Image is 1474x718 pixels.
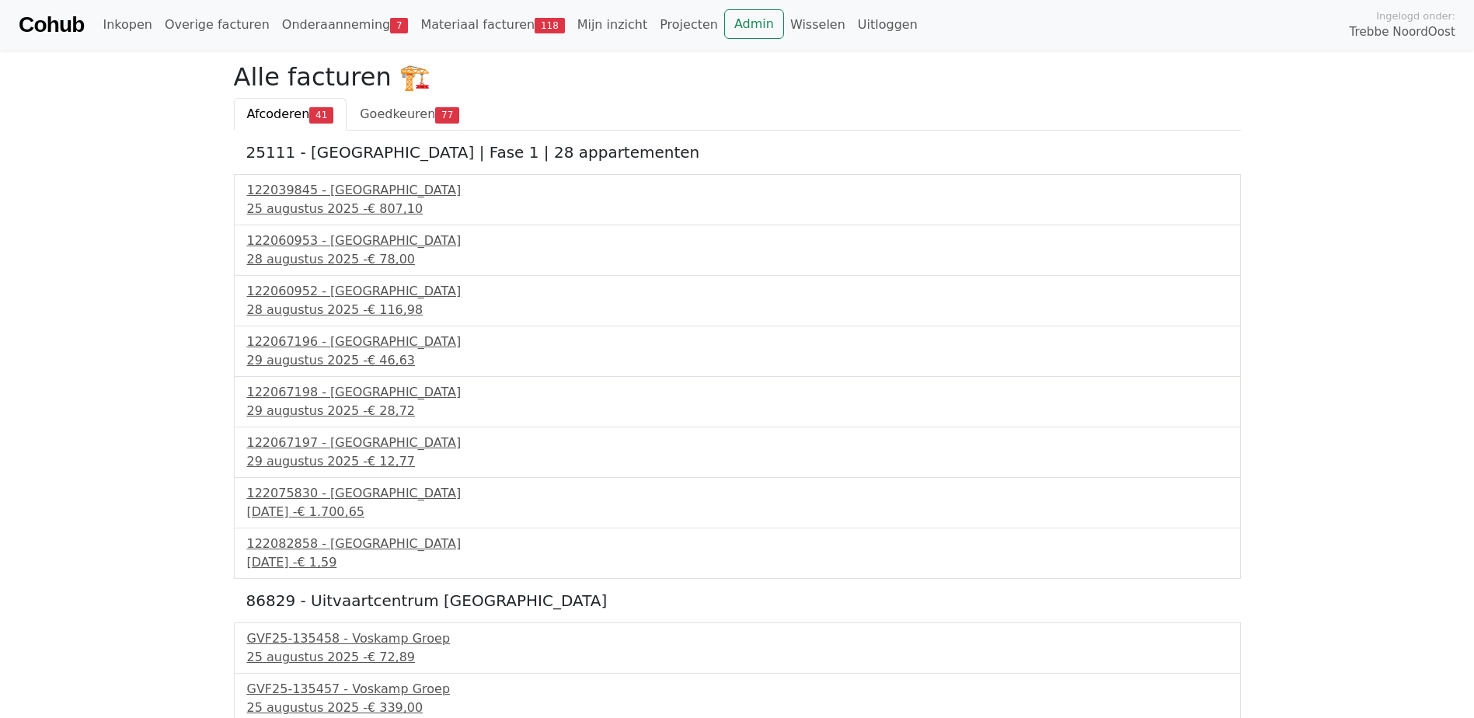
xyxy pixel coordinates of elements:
div: 122060953 - [GEOGRAPHIC_DATA] [247,232,1228,250]
span: 77 [435,107,459,123]
div: 122067198 - [GEOGRAPHIC_DATA] [247,383,1228,402]
span: € 12,77 [368,454,415,469]
span: 7 [390,18,408,33]
div: 122060952 - [GEOGRAPHIC_DATA] [247,282,1228,301]
a: Admin [724,9,784,39]
a: Wisselen [784,9,852,40]
span: € 72,89 [368,650,415,664]
a: Materiaal facturen118 [414,9,570,40]
a: Onderaanneming7 [276,9,415,40]
a: 122067197 - [GEOGRAPHIC_DATA]29 augustus 2025 -€ 12,77 [247,434,1228,471]
span: 41 [309,107,333,123]
a: 122039845 - [GEOGRAPHIC_DATA]25 augustus 2025 -€ 807,10 [247,181,1228,218]
a: 122067198 - [GEOGRAPHIC_DATA]29 augustus 2025 -€ 28,72 [247,383,1228,420]
a: Goedkeuren77 [347,98,472,131]
div: 122039845 - [GEOGRAPHIC_DATA] [247,181,1228,200]
div: [DATE] - [247,503,1228,521]
div: 25 augustus 2025 - [247,699,1228,717]
div: 29 augustus 2025 - [247,351,1228,370]
div: 122082858 - [GEOGRAPHIC_DATA] [247,535,1228,553]
div: 29 augustus 2025 - [247,402,1228,420]
span: Goedkeuren [360,106,435,121]
span: € 78,00 [368,252,415,267]
a: Afcoderen41 [234,98,347,131]
a: Cohub [19,6,84,44]
div: [DATE] - [247,553,1228,572]
a: 122075830 - [GEOGRAPHIC_DATA][DATE] -€ 1.700,65 [247,484,1228,521]
a: 122060952 - [GEOGRAPHIC_DATA]28 augustus 2025 -€ 116,98 [247,282,1228,319]
h2: Alle facturen 🏗️ [234,62,1241,92]
a: GVF25-135458 - Voskamp Groep25 augustus 2025 -€ 72,89 [247,629,1228,667]
a: Inkopen [96,9,158,40]
div: GVF25-135457 - Voskamp Groep [247,680,1228,699]
a: 122067196 - [GEOGRAPHIC_DATA]29 augustus 2025 -€ 46,63 [247,333,1228,370]
a: GVF25-135457 - Voskamp Groep25 augustus 2025 -€ 339,00 [247,680,1228,717]
a: Uitloggen [852,9,924,40]
span: Ingelogd onder: [1376,9,1455,23]
span: € 1,59 [297,555,336,570]
h5: 86829 - Uitvaartcentrum [GEOGRAPHIC_DATA] [246,591,1228,610]
div: 122067196 - [GEOGRAPHIC_DATA] [247,333,1228,351]
div: 29 augustus 2025 - [247,452,1228,471]
a: 122060953 - [GEOGRAPHIC_DATA]28 augustus 2025 -€ 78,00 [247,232,1228,269]
span: 118 [535,18,565,33]
div: 25 augustus 2025 - [247,648,1228,667]
span: Trebbe NoordOost [1350,23,1455,41]
div: GVF25-135458 - Voskamp Groep [247,629,1228,648]
span: € 28,72 [368,403,415,418]
div: 25 augustus 2025 - [247,200,1228,218]
a: Overige facturen [159,9,276,40]
div: 122067197 - [GEOGRAPHIC_DATA] [247,434,1228,452]
span: € 807,10 [368,201,423,216]
a: Mijn inzicht [571,9,654,40]
a: 122082858 - [GEOGRAPHIC_DATA][DATE] -€ 1,59 [247,535,1228,572]
div: 28 augustus 2025 - [247,250,1228,269]
span: € 46,63 [368,353,415,368]
span: € 1.700,65 [297,504,364,519]
span: Afcoderen [247,106,310,121]
span: € 116,98 [368,302,423,317]
div: 122075830 - [GEOGRAPHIC_DATA] [247,484,1228,503]
h5: 25111 - [GEOGRAPHIC_DATA] | Fase 1 | 28 appartementen [246,143,1228,162]
div: 28 augustus 2025 - [247,301,1228,319]
a: Projecten [653,9,724,40]
span: € 339,00 [368,700,423,715]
